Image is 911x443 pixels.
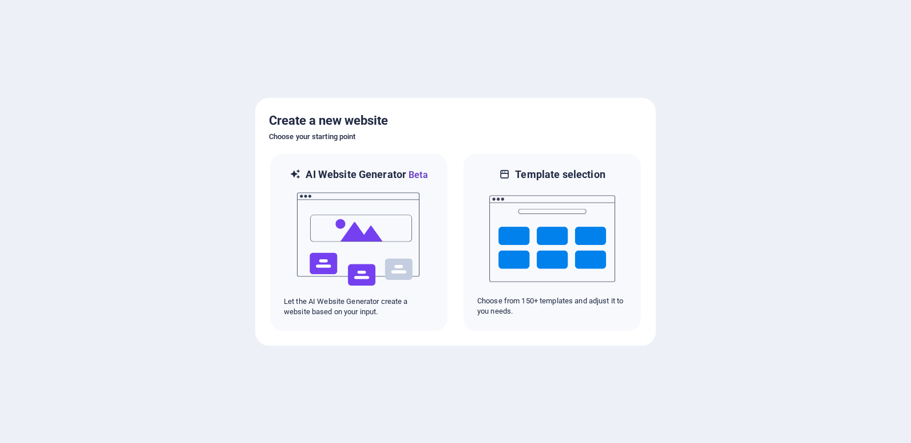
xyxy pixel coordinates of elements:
[406,169,428,180] span: Beta
[269,130,642,144] h6: Choose your starting point
[477,296,627,317] p: Choose from 150+ templates and adjust it to you needs.
[306,168,427,182] h6: AI Website Generator
[296,182,422,296] img: ai
[284,296,434,317] p: Let the AI Website Generator create a website based on your input.
[515,168,605,181] h6: Template selection
[269,153,449,332] div: AI Website GeneratorBetaaiLet the AI Website Generator create a website based on your input.
[462,153,642,332] div: Template selectionChoose from 150+ templates and adjust it to you needs.
[269,112,642,130] h5: Create a new website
